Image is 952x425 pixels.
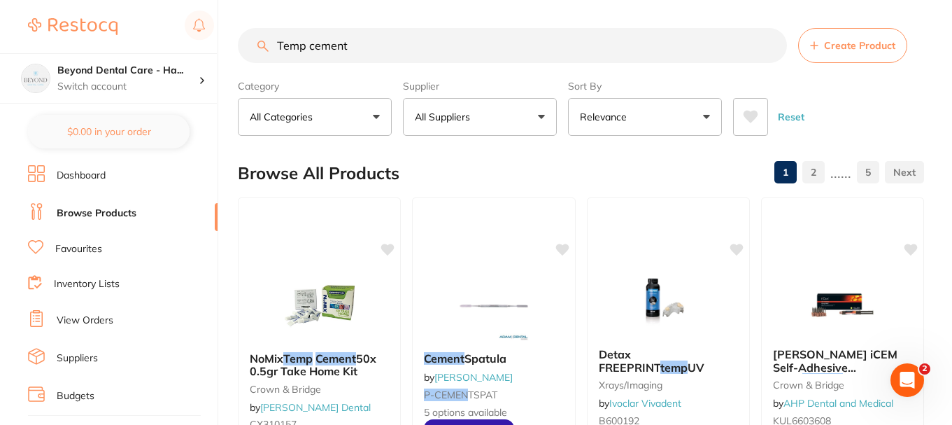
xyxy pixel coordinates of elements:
[57,314,113,328] a: View Orders
[802,158,825,186] a: 2
[424,352,563,365] b: Cement Spatula
[468,389,497,401] span: TSPAT
[28,18,118,35] img: Restocq Logo
[568,98,722,136] button: Relevance
[890,363,924,397] iframe: Intercom live chat
[57,207,136,221] a: Browse Products
[250,352,389,378] b: NoMix Temp Cement 50x 0.5gr Take Home Kit
[57,80,199,94] p: Switch account
[568,80,722,92] label: Sort By
[238,28,787,63] input: Search Products
[250,384,389,395] small: crown & bridge
[774,158,797,186] a: 1
[919,363,930,375] span: 2
[424,406,563,420] span: 5 options available
[315,351,356,365] em: Cement
[22,64,50,92] img: Beyond Dental Care - Hamilton
[688,361,704,375] span: UV
[424,371,513,384] span: by
[250,351,376,378] span: 50x 0.5gr Take Home Kit
[773,347,897,387] span: [PERSON_NAME] iCEM Self-Adhesive Resin
[773,348,912,374] b: Kulzer iCEM Self-Adhesive Resin Cement
[283,351,313,365] em: Temp
[403,80,557,92] label: Supplier
[250,110,318,124] p: All Categories
[609,397,681,410] a: Ivoclar Vivadent
[599,347,660,374] span: Detax FREEPRINT
[57,64,199,78] h4: Beyond Dental Care - Hamilton
[824,40,895,51] span: Create Product
[57,169,106,183] a: Dashboard
[599,348,738,374] b: Detax FREEPRINT temp UV
[238,164,399,183] h2: Browse All Products
[434,371,513,384] a: [PERSON_NAME]
[773,379,912,391] small: crown & bridge
[802,373,843,387] em: Cement
[424,351,464,365] em: Cement
[599,379,738,391] small: xrays/imaging
[580,110,632,124] p: Relevance
[28,115,190,148] button: $0.00 in your order
[403,98,557,136] button: All Suppliers
[57,389,94,403] a: Budgets
[250,401,371,414] span: by
[798,28,907,63] button: Create Product
[238,98,392,136] button: All Categories
[774,98,809,136] button: Reset
[274,271,365,341] img: NoMix Temp Cement 50x 0.5gr Take Home Kit
[54,277,120,291] a: Inventory Lists
[424,389,468,401] em: P-CEMEN
[57,351,98,365] a: Suppliers
[260,401,371,414] a: [PERSON_NAME] Dental
[55,242,102,256] a: Favourites
[599,397,681,410] span: by
[773,397,893,410] span: by
[28,11,118,43] a: Restocq Logo
[448,271,539,341] img: Cement Spatula
[857,158,879,186] a: 5
[797,267,888,337] img: Kulzer iCEM Self-Adhesive Resin Cement
[415,110,476,124] p: All Suppliers
[783,397,893,410] a: AHP Dental and Medical
[250,351,283,365] span: NoMix
[660,361,688,375] em: temp
[238,80,392,92] label: Category
[623,267,713,337] img: Detax FREEPRINT temp UV
[464,351,506,365] span: Spatula
[830,165,851,181] p: ......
